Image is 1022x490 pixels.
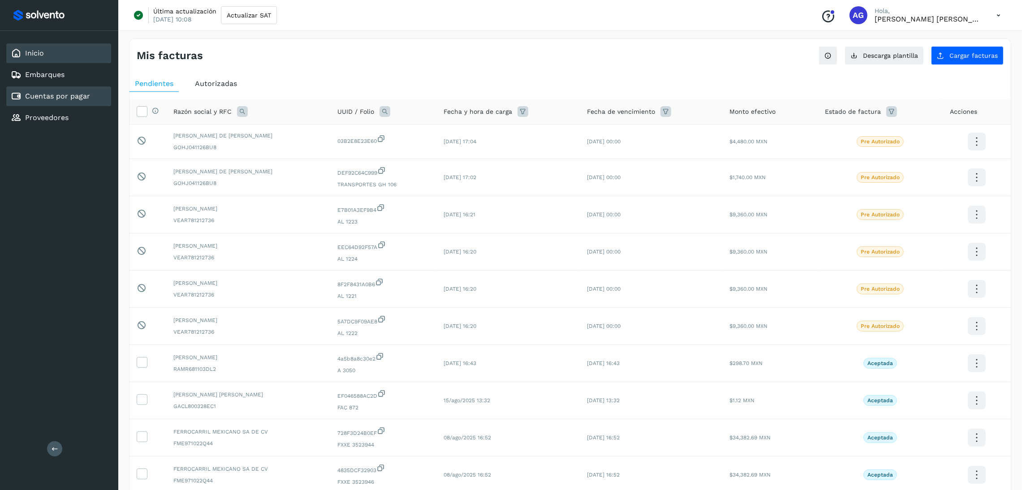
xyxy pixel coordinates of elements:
span: 03B2E8E23E60 [337,134,429,145]
p: [DATE] 10:08 [153,15,192,23]
p: Aceptada [867,397,893,404]
span: [DATE] 00:00 [587,211,621,218]
span: [DATE] 00:00 [587,323,621,329]
span: [DATE] 16:20 [444,323,476,329]
span: AL 1222 [337,329,429,337]
span: [DATE] 16:21 [444,211,475,218]
span: FME971022Q44 [173,477,323,485]
span: 8F2F8431A0B6 [337,278,429,288]
div: Cuentas por pagar [6,86,111,106]
span: 4a5b8a8c30e2 [337,352,429,363]
span: $9,360.00 MXN [729,323,768,329]
a: Inicio [25,49,44,57]
span: EEC64D92F57A [337,241,429,251]
a: Proveedores [25,113,69,122]
span: E7B01A3EF9B4 [337,203,429,214]
p: Aceptada [867,472,893,478]
span: Fecha y hora de carga [444,107,512,116]
div: Proveedores [6,108,111,128]
span: [DATE] 00:00 [587,249,621,255]
span: [DATE] 16:52 [587,472,620,478]
span: GOHJ041126BU8 [173,179,323,187]
span: [DATE] 16:20 [444,249,476,255]
span: [DATE] 17:02 [444,174,476,181]
span: $9,360.00 MXN [729,286,768,292]
span: [DATE] 16:43 [587,360,620,366]
span: $9,360.00 MXN [729,249,768,255]
span: Pendientes [135,79,173,88]
span: [DATE] 17:04 [444,138,476,145]
span: 728F3D24B0EF [337,426,429,437]
span: GACL800328EC1 [173,402,323,410]
span: 15/ago/2025 13:32 [444,397,490,404]
span: [DATE] 16:43 [444,360,476,366]
span: Cargar facturas [949,52,998,59]
span: $34,382.69 MXN [729,434,771,441]
span: FME971022Q44 [173,439,323,447]
span: [DATE] 13:32 [587,397,620,404]
p: Aceptada [867,360,893,366]
p: Pre Autorizado [861,138,900,145]
button: Actualizar SAT [221,6,277,24]
span: VEAR781212736 [173,216,323,224]
span: VEAR781212736 [173,291,323,299]
span: 08/ago/2025 16:52 [444,434,491,441]
a: Cuentas por pagar [25,92,90,100]
span: FXXE 3523946 [337,478,429,486]
p: Pre Autorizado [861,174,900,181]
p: Pre Autorizado [861,323,900,329]
span: 5A7DC9F09AE8 [337,315,429,326]
span: FERROCARRIL MEXICANO SA DE CV [173,465,323,473]
span: Descarga plantilla [863,52,918,59]
span: EF046588AC2D [337,389,429,400]
span: Fecha de vencimiento [587,107,655,116]
span: [DATE] 00:00 [587,138,621,145]
span: FERROCARRIL MEXICANO SA DE CV [173,428,323,436]
p: Aceptada [867,434,893,441]
span: Monto efectivo [729,107,776,116]
span: $1,740.00 MXN [729,174,766,181]
span: $1.12 MXN [729,397,755,404]
p: Hola, [875,7,982,15]
span: Actualizar SAT [227,12,271,18]
span: $34,382.69 MXN [729,472,771,478]
span: FXXE 3523944 [337,441,429,449]
span: TRANSPORTES GH 106 [337,181,429,189]
span: [PERSON_NAME] [173,316,323,324]
span: 4835DCF32903 [337,464,429,474]
button: Cargar facturas [931,46,1004,65]
span: $298.70 MXN [729,360,763,366]
span: Razón social y RFC [173,107,232,116]
span: RAMR681103DL2 [173,365,323,373]
div: Embarques [6,65,111,85]
span: [DATE] 00:00 [587,174,621,181]
span: FAC 872 [337,404,429,412]
span: [PERSON_NAME] [173,205,323,213]
span: Acciones [950,107,977,116]
span: VEAR781212736 [173,328,323,336]
span: [DATE] 16:20 [444,286,476,292]
a: Embarques [25,70,65,79]
span: $4,480.00 MXN [729,138,768,145]
button: Descarga plantilla [845,46,924,65]
span: AL 1224 [337,255,429,263]
span: [PERSON_NAME] [173,242,323,250]
span: [PERSON_NAME] DE [PERSON_NAME] [173,132,323,140]
p: Pre Autorizado [861,286,900,292]
p: Pre Autorizado [861,249,900,255]
span: 08/ago/2025 16:52 [444,472,491,478]
span: [DATE] 16:52 [587,434,620,441]
span: [PERSON_NAME] [173,353,323,361]
span: UUID / Folio [337,107,374,116]
span: Autorizadas [195,79,237,88]
span: AL 1221 [337,292,429,300]
span: [DATE] 00:00 [587,286,621,292]
span: A 3050 [337,366,429,374]
p: Pre Autorizado [861,211,900,218]
span: Estado de factura [825,107,881,116]
span: DEF92C64C999 [337,166,429,177]
p: Abigail Gonzalez Leon [875,15,982,23]
span: GOHJ041126BU8 [173,143,323,151]
span: [PERSON_NAME] DE [PERSON_NAME] [173,168,323,176]
p: Última actualización [153,7,216,15]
